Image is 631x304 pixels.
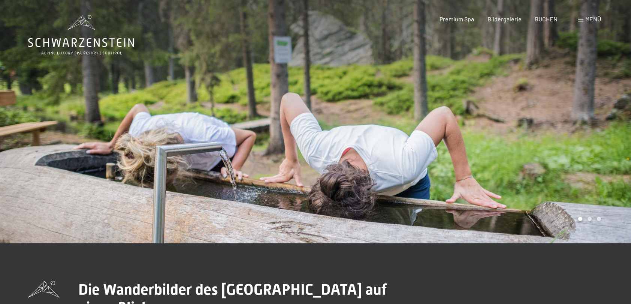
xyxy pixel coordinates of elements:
[576,217,601,221] div: Carousel Pagination
[597,217,601,221] div: Carousel Page 3
[578,217,582,221] div: Carousel Page 1 (Current Slide)
[535,15,558,22] a: BUCHEN
[588,217,592,221] div: Carousel Page 2
[440,15,474,22] a: Premium Spa
[585,15,601,22] span: Menü
[487,15,522,22] a: Bildergalerie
